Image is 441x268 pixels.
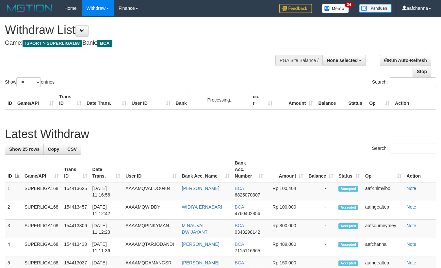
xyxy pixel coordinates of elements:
a: Note [407,204,416,210]
span: BCA [235,204,244,210]
td: - [306,201,336,220]
a: Run Auto-Refresh [380,55,431,66]
img: Feedback.jpg [279,4,312,13]
span: BCA [235,186,244,191]
th: Amount [275,91,316,109]
div: Processing... [188,92,253,108]
span: Copy 0343298142 to clipboard [235,229,260,235]
label: Search: [372,77,436,87]
span: Accepted [338,186,358,192]
h1: Withdraw List [5,24,287,37]
td: 154413306 [61,220,90,238]
a: CSV [63,144,81,155]
th: Bank Acc. Number: activate to sort column ascending [232,157,266,182]
span: Copy [48,147,59,152]
td: [DATE] 11:12:23 [90,220,123,238]
button: None selected [322,55,366,66]
th: Trans ID [57,91,84,109]
td: 154413457 [61,201,90,220]
th: Date Trans.: activate to sort column ascending [90,157,123,182]
td: [DATE] 11:12:42 [90,201,123,220]
td: AAAAMQWIDDY [123,201,179,220]
span: 34 [345,2,353,8]
td: [DATE] 11:11:36 [90,238,123,257]
label: Search: [372,144,436,153]
div: PGA Site Balance / [275,55,322,66]
td: aafKhimvibol [363,182,404,201]
th: Action [392,91,436,109]
th: User ID: activate to sort column ascending [123,157,179,182]
a: Note [407,242,416,247]
th: Status: activate to sort column ascending [336,157,363,182]
a: Show 25 rows [5,144,44,155]
td: Rp 100,000 [266,201,306,220]
a: Stop [413,66,431,77]
td: - [306,182,336,201]
td: AAAAMQTARJODANDI [123,238,179,257]
td: aafchanna [363,238,404,257]
td: 3 [5,220,22,238]
span: Copy 7115116665 to clipboard [235,248,260,253]
td: 2 [5,201,22,220]
span: Accepted [338,205,358,210]
img: MOTION_logo.png [5,3,55,13]
th: Amount: activate to sort column ascending [266,157,306,182]
td: SUPERLIGA168 [22,220,61,238]
td: 1 [5,182,22,201]
th: Bank Acc. Number [235,91,275,109]
th: Bank Acc. Name: activate to sort column ascending [179,157,232,182]
td: Rp 489,000 [266,238,306,257]
a: M NAUVAL DWIJAYANT [182,223,208,235]
td: 154413625 [61,182,90,201]
td: SUPERLIGA168 [22,238,61,257]
a: [PERSON_NAME] [182,260,220,265]
th: Action [404,157,436,182]
label: Show entries [5,77,55,87]
th: Game/API: activate to sort column ascending [22,157,61,182]
td: aafngealtep [363,201,404,220]
td: SUPERLIGA168 [22,182,61,201]
td: SUPERLIGA168 [22,201,61,220]
td: [DATE] 11:16:56 [90,182,123,201]
a: [PERSON_NAME] [182,186,220,191]
h4: Game: Bank: [5,40,287,46]
td: aafsoumeymey [363,220,404,238]
td: AAAAMQVALDO0404 [123,182,179,201]
th: User ID [129,91,173,109]
span: Copy 4760402856 to clipboard [235,211,260,216]
th: Bank Acc. Name [173,91,235,109]
a: [PERSON_NAME] [182,242,220,247]
span: Accepted [338,260,358,266]
span: ISPORT > SUPERLIGA168 [23,40,82,47]
span: BCA [235,242,244,247]
input: Search: [390,77,436,87]
th: Game/API [15,91,57,109]
td: Rp 100,404 [266,182,306,201]
span: Accepted [338,223,358,229]
span: BCA [97,40,112,47]
th: ID: activate to sort column descending [5,157,22,182]
span: BCA [235,223,244,228]
th: Op [367,91,392,109]
th: Balance: activate to sort column ascending [306,157,336,182]
th: ID [5,91,15,109]
img: panduan.png [359,4,392,13]
td: Rp 800,000 [266,220,306,238]
a: Note [407,186,416,191]
td: AAAAMQPINKYMAN [123,220,179,238]
th: Status [346,91,367,109]
img: Button%20Memo.svg [322,4,349,13]
th: Balance [316,91,346,109]
a: Note [407,260,416,265]
td: 154413430 [61,238,90,257]
th: Date Trans. [84,91,129,109]
td: - [306,238,336,257]
h1: Latest Withdraw [5,128,436,141]
a: Note [407,223,416,228]
td: - [306,220,336,238]
th: Trans ID: activate to sort column ascending [61,157,90,182]
th: Op: activate to sort column ascending [363,157,404,182]
select: Showentries [16,77,41,87]
span: BCA [235,260,244,265]
span: CSV [67,147,77,152]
